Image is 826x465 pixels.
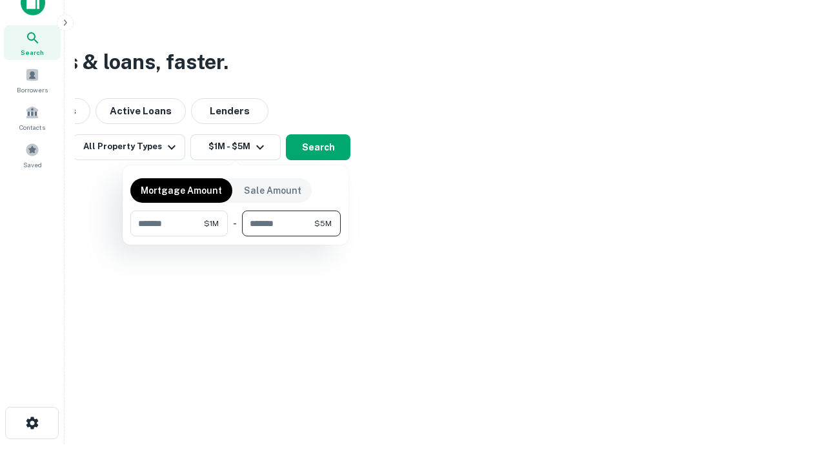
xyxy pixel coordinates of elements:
[141,183,222,198] p: Mortgage Amount
[204,218,219,229] span: $1M
[314,218,332,229] span: $5M
[233,211,237,236] div: -
[761,362,826,424] iframe: Chat Widget
[244,183,301,198] p: Sale Amount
